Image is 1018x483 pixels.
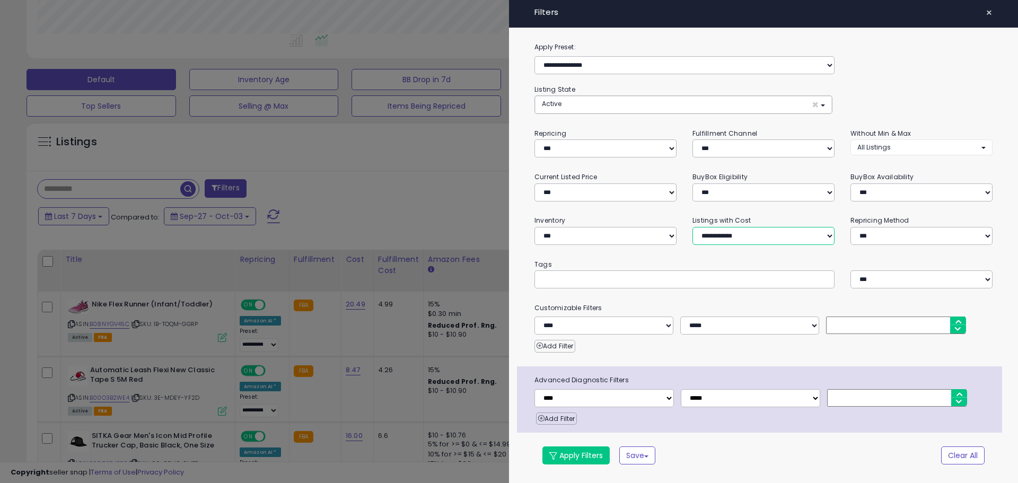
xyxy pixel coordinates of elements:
[941,446,985,464] button: Clear All
[692,129,757,138] small: Fulfillment Channel
[526,41,1001,53] label: Apply Preset:
[850,139,993,155] button: All Listings
[692,172,748,181] small: BuyBox Eligibility
[534,129,566,138] small: Repricing
[526,374,1002,386] span: Advanced Diagnostic Filters
[534,8,993,17] h4: Filters
[542,446,610,464] button: Apply Filters
[535,96,832,113] button: Active ×
[857,143,891,152] span: All Listings
[534,85,575,94] small: Listing State
[981,5,997,20] button: ×
[542,99,561,108] span: Active
[534,216,565,225] small: Inventory
[850,172,914,181] small: BuyBox Availability
[534,172,597,181] small: Current Listed Price
[526,259,1001,270] small: Tags
[536,412,577,425] button: Add Filter
[850,129,911,138] small: Without Min & Max
[692,216,751,225] small: Listings with Cost
[986,5,993,20] span: ×
[526,302,1001,314] small: Customizable Filters
[850,216,909,225] small: Repricing Method
[534,340,575,353] button: Add Filter
[812,99,819,110] span: ×
[619,446,655,464] button: Save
